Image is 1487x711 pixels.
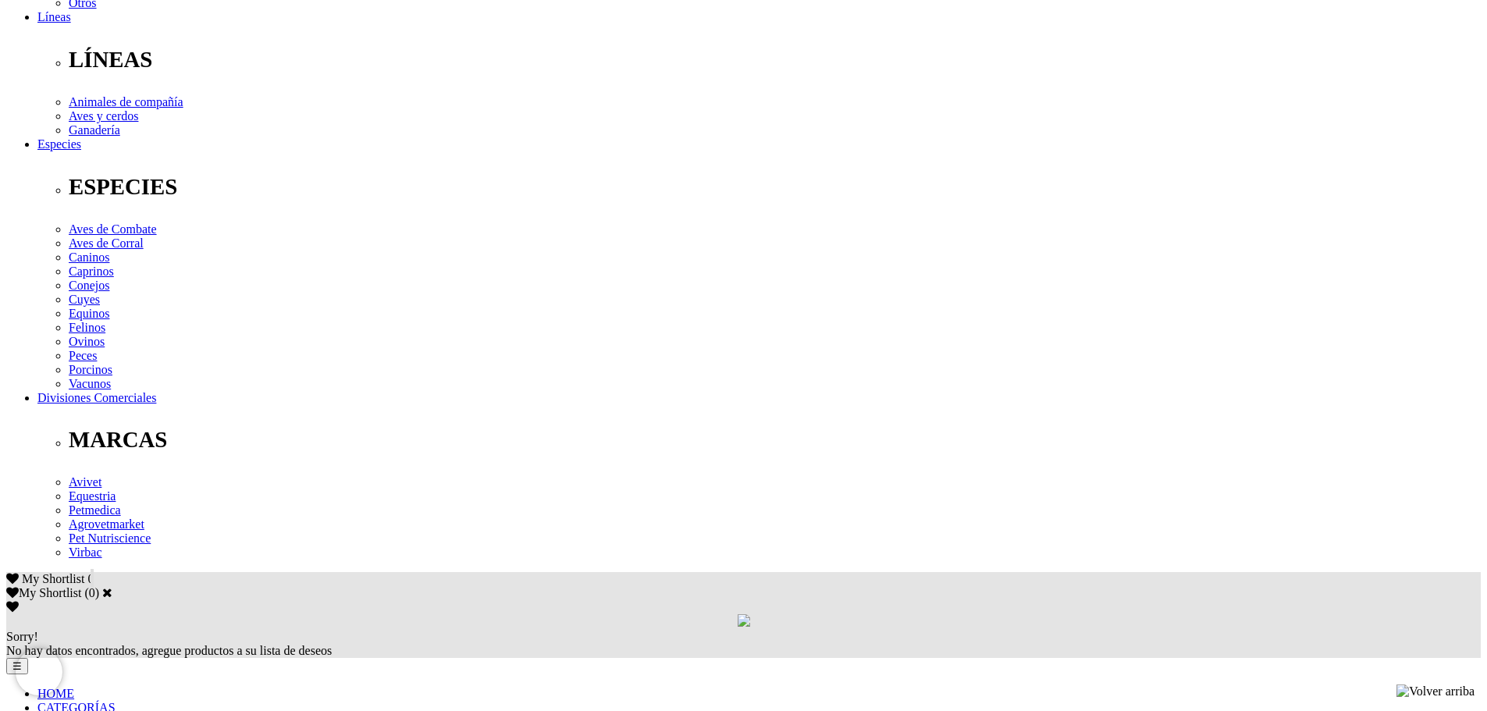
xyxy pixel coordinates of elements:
a: Caprinos [69,265,114,278]
a: Peces [69,349,97,362]
iframe: Brevo live chat [16,649,62,695]
a: Aves y cerdos [69,109,138,123]
a: Ganadería [69,123,120,137]
a: Avivet [69,475,101,489]
a: Cerrar [102,586,112,599]
label: My Shortlist [6,586,81,599]
p: LÍNEAS [69,47,1481,73]
a: Cuyes [69,293,100,306]
a: Agrovetmarket [69,517,144,531]
a: Especies [37,137,81,151]
a: Líneas [37,10,71,23]
img: Volver arriba [1396,684,1475,699]
button: ☰ [6,658,28,674]
a: Vacunos [69,377,111,390]
span: My Shortlist [22,572,84,585]
a: Aves de Corral [69,236,144,250]
a: Pet Nutriscience [69,531,151,545]
a: Aves de Combate [69,222,157,236]
a: Equinos [69,307,109,320]
a: Porcinos [69,363,112,376]
p: MARCAS [69,427,1481,453]
a: Caninos [69,251,109,264]
a: Divisiones Comerciales [37,391,156,404]
a: Ovinos [69,335,105,348]
img: loading.gif [738,614,750,627]
a: Petmedica [69,503,121,517]
a: Equestria [69,489,116,503]
div: No hay datos encontrados, agregue productos a su lista de deseos [6,630,1481,658]
a: Animales de compañía [69,95,183,108]
p: ESPECIES [69,174,1481,200]
label: 0 [89,586,95,599]
span: 0 [87,572,94,585]
a: Conejos [69,279,109,292]
a: Virbac [69,546,102,559]
span: ( ) [84,586,99,599]
a: Felinos [69,321,105,334]
span: Sorry! [6,630,38,643]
